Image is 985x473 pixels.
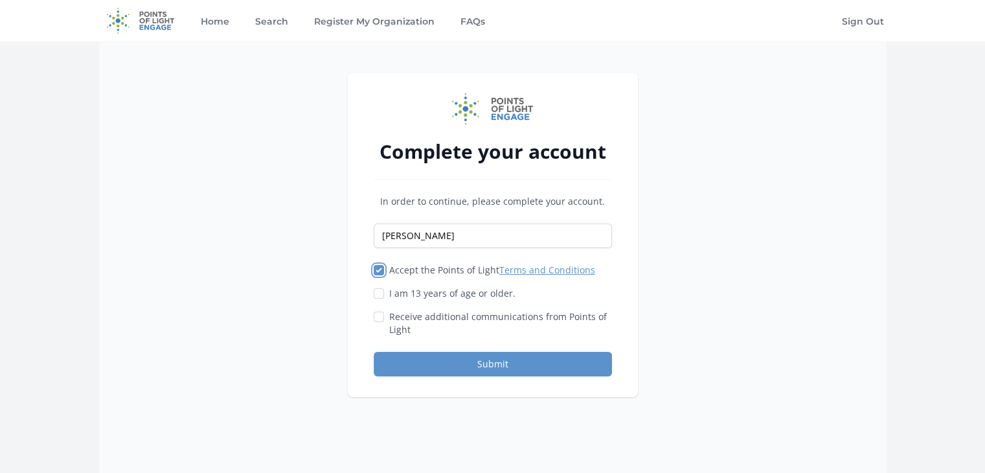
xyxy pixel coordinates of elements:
img: Points of Light Engage logo [452,93,534,124]
label: Receive additional communications from Points of Light [389,310,612,336]
p: In order to continue, please complete your account. [374,195,612,208]
a: Terms and Conditions [499,264,595,276]
label: I am 13 years of age or older. [389,287,515,300]
button: Submit [374,352,612,376]
label: Accept the Points of Light [389,264,595,277]
h2: Complete your account [374,140,612,163]
input: Name [374,224,612,248]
